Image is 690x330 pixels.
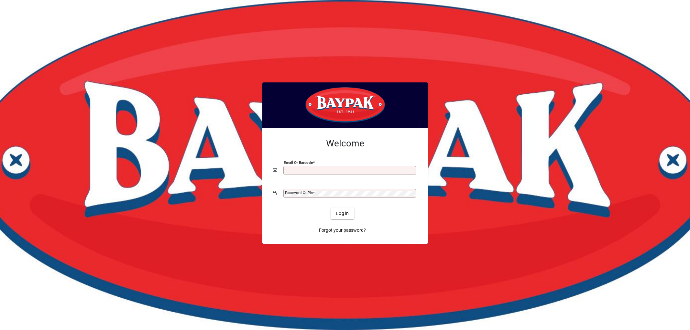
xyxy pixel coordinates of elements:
[331,208,354,219] button: Login
[284,160,313,165] mat-label: Email or Barcode
[336,210,349,217] span: Login
[319,227,366,234] span: Forgot your password?
[285,190,313,195] mat-label: Password or Pin
[273,138,418,149] h2: Welcome
[316,224,368,236] a: Forgot your password?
